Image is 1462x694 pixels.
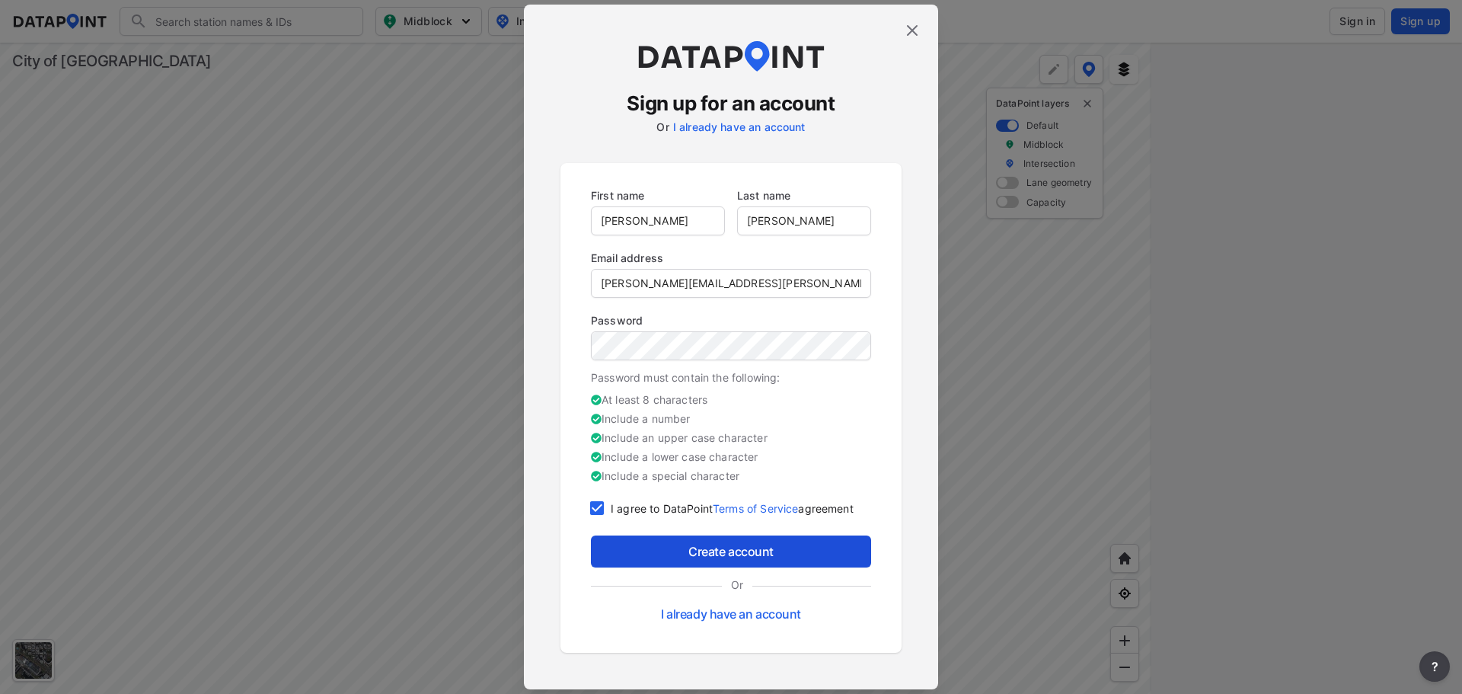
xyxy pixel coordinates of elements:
[591,468,871,487] li: Include a special character
[713,502,798,515] a: Terms of Service
[591,536,871,568] button: Create account
[592,270,870,297] input: you@example.com
[1428,657,1441,676] span: ?
[722,577,752,593] label: Or
[603,542,859,561] span: Create account
[591,371,780,384] label: Password must contain the following:
[591,392,871,411] li: At least 8 characters
[636,41,826,72] img: dataPointLogo.9353c09d.svg
[673,120,806,133] a: I already have an account
[591,449,871,468] li: Include a lower case character
[1419,651,1450,682] button: more
[591,187,725,203] p: First name
[656,120,669,133] label: Or
[591,430,871,449] li: Include an upper case character
[591,312,871,328] p: Password
[591,250,871,266] p: Email address
[661,606,801,622] a: I already have an account
[903,21,921,40] img: close.efbf2170.svg
[611,502,854,515] label: I agree to DataPoint agreement
[737,187,871,203] p: Last name
[560,90,902,117] h3: Sign up for an account
[591,411,871,430] li: Include a number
